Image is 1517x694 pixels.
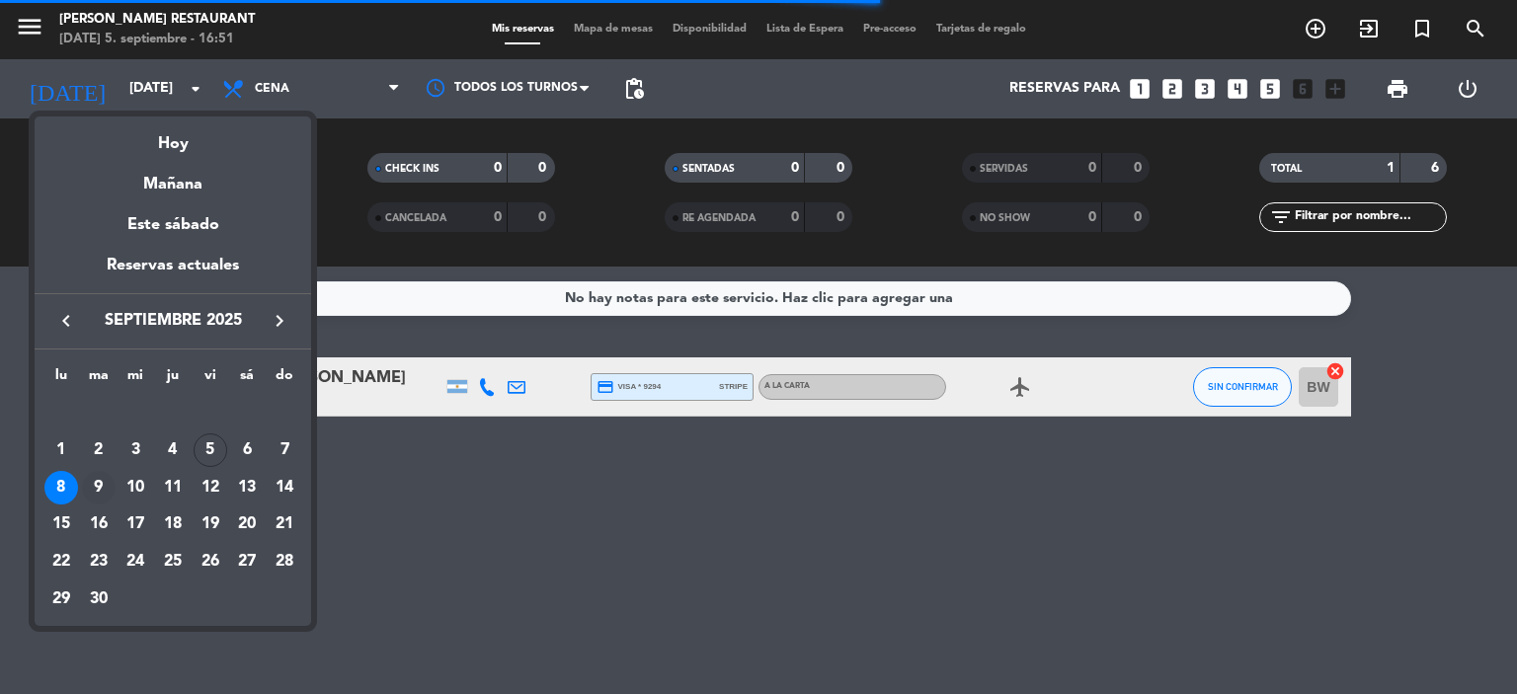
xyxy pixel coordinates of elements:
div: 5 [194,433,227,467]
div: 9 [82,471,116,504]
td: 7 de septiembre de 2025 [266,431,303,469]
div: 11 [156,471,190,504]
div: 19 [194,507,227,541]
div: Mañana [35,157,311,197]
div: 10 [119,471,152,504]
th: domingo [266,364,303,395]
td: 13 de septiembre de 2025 [229,469,267,506]
div: 23 [82,545,116,578]
div: 30 [82,582,116,616]
td: 25 de septiembre de 2025 [154,543,192,580]
td: 21 de septiembre de 2025 [266,505,303,543]
div: 1 [44,433,78,467]
td: 19 de septiembre de 2025 [192,505,229,543]
td: 27 de septiembre de 2025 [229,543,267,580]
td: 20 de septiembre de 2025 [229,505,267,543]
td: 22 de septiembre de 2025 [42,543,80,580]
div: 29 [44,582,78,616]
th: lunes [42,364,80,395]
th: viernes [192,364,229,395]
div: Hoy [35,116,311,157]
button: keyboard_arrow_left [48,308,84,334]
i: keyboard_arrow_left [54,309,78,333]
td: 3 de septiembre de 2025 [117,431,154,469]
td: 26 de septiembre de 2025 [192,543,229,580]
div: 28 [268,545,301,578]
th: miércoles [117,364,154,395]
div: 18 [156,507,190,541]
div: 20 [230,507,264,541]
div: 17 [119,507,152,541]
th: sábado [229,364,267,395]
td: 30 de septiembre de 2025 [80,580,118,618]
div: 2 [82,433,116,467]
td: 9 de septiembre de 2025 [80,469,118,506]
div: 3 [119,433,152,467]
div: 21 [268,507,301,541]
td: 28 de septiembre de 2025 [266,543,303,580]
span: septiembre 2025 [84,308,262,334]
div: 25 [156,545,190,578]
div: 14 [268,471,301,504]
td: 16 de septiembre de 2025 [80,505,118,543]
td: 12 de septiembre de 2025 [192,469,229,506]
td: 5 de septiembre de 2025 [192,431,229,469]
td: 4 de septiembre de 2025 [154,431,192,469]
th: jueves [154,364,192,395]
div: 12 [194,471,227,504]
td: 18 de septiembre de 2025 [154,505,192,543]
div: 15 [44,507,78,541]
td: 17 de septiembre de 2025 [117,505,154,543]
td: SEP. [42,394,303,431]
div: 27 [230,545,264,578]
td: 8 de septiembre de 2025 [42,469,80,506]
td: 14 de septiembre de 2025 [266,469,303,506]
td: 15 de septiembre de 2025 [42,505,80,543]
div: 6 [230,433,264,467]
div: 24 [119,545,152,578]
div: 22 [44,545,78,578]
td: 11 de septiembre de 2025 [154,469,192,506]
button: keyboard_arrow_right [262,308,297,334]
td: 24 de septiembre de 2025 [117,543,154,580]
td: 29 de septiembre de 2025 [42,580,80,618]
div: 8 [44,471,78,504]
td: 6 de septiembre de 2025 [229,431,267,469]
th: martes [80,364,118,395]
td: 23 de septiembre de 2025 [80,543,118,580]
div: Reservas actuales [35,253,311,293]
div: 4 [156,433,190,467]
div: 26 [194,545,227,578]
div: 7 [268,433,301,467]
td: 10 de septiembre de 2025 [117,469,154,506]
div: Este sábado [35,197,311,253]
i: keyboard_arrow_right [268,309,291,333]
div: 13 [230,471,264,504]
td: 2 de septiembre de 2025 [80,431,118,469]
td: 1 de septiembre de 2025 [42,431,80,469]
div: 16 [82,507,116,541]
